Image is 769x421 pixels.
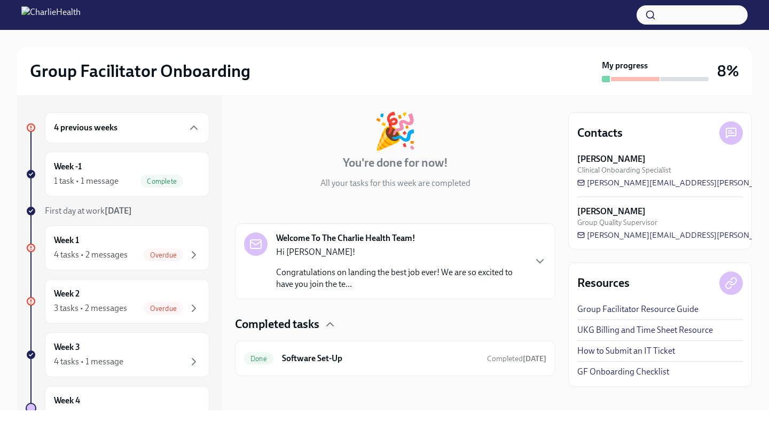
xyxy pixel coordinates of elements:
h4: Contacts [577,125,623,141]
a: Week 23 tasks • 2 messagesOverdue [26,279,209,324]
p: All your tasks for this week are completed [320,177,470,189]
strong: [DATE] [105,206,132,216]
div: 4 tasks • 2 messages [54,249,128,261]
h6: Week -1 [54,161,82,173]
span: First day at work [45,206,132,216]
span: Done [244,355,273,363]
h4: You're done for now! [343,155,448,171]
a: How to Submit an IT Ticket [577,345,675,357]
div: 1 task [54,409,74,421]
div: 1 task • 1 message [54,175,119,187]
span: Overdue [144,305,183,313]
h6: Software Set-Up [282,353,478,364]
div: 4 tasks • 1 message [54,356,123,368]
a: GF Onboarding Checklist [577,366,669,378]
img: CharlieHealth [21,6,81,24]
div: 4 previous weeks [45,112,209,143]
span: August 11th, 2025 09:28 [487,354,546,364]
div: 3 tasks • 2 messages [54,302,127,314]
a: First day at work[DATE] [26,205,209,217]
strong: My progress [602,60,648,72]
h4: Completed tasks [235,316,319,332]
span: Overdue [144,251,183,259]
a: Week 14 tasks • 2 messagesOverdue [26,225,209,270]
div: Completed tasks [235,316,555,332]
h4: Resources [577,275,630,291]
h6: Week 1 [54,235,79,246]
p: Congratulations on landing the best job ever! We are so excited to have you join the te... [276,267,525,290]
strong: [PERSON_NAME] [577,206,646,217]
strong: [DATE] [523,354,546,363]
span: Group Quality Supervisor [577,217,657,228]
span: Clinical Onboarding Specialist [577,165,671,175]
h6: Week 3 [54,341,80,353]
a: Group Facilitator Resource Guide [577,303,699,315]
span: Completed [487,354,546,363]
a: UKG Billing and Time Sheet Resource [577,324,713,336]
a: Week -11 task • 1 messageComplete [26,152,209,197]
h2: Group Facilitator Onboarding [30,60,250,82]
span: Complete [140,177,183,185]
a: DoneSoftware Set-UpCompleted[DATE] [244,350,546,367]
p: Hi [PERSON_NAME]! [276,246,525,258]
h6: 4 previous weeks [54,122,117,134]
div: 🎉 [373,113,417,149]
h6: Week 2 [54,288,80,300]
h3: 8% [717,61,739,81]
strong: [PERSON_NAME] [577,153,646,165]
h6: Week 4 [54,395,80,407]
strong: Welcome To The Charlie Health Team! [276,232,415,244]
a: Week 34 tasks • 1 message [26,332,209,377]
